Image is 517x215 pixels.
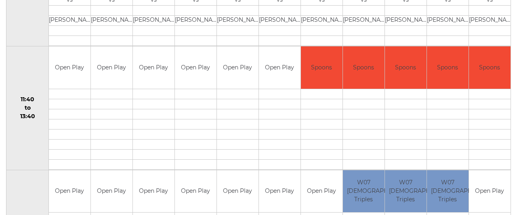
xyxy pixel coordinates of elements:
td: Open Play [133,46,174,89]
td: Open Play [217,170,258,213]
td: [PERSON_NAME] [469,16,511,26]
td: Open Play [91,170,132,213]
td: Open Play [49,170,90,213]
td: W07 [DEMOGRAPHIC_DATA] Triples [343,170,385,213]
td: [PERSON_NAME] [343,16,385,26]
td: Open Play [469,170,511,213]
td: Open Play [133,170,174,213]
td: [PERSON_NAME] [385,16,427,26]
td: W07 [DEMOGRAPHIC_DATA] Triples [427,170,469,213]
td: W07 [DEMOGRAPHIC_DATA] Triples [385,170,427,213]
td: [PERSON_NAME] [91,16,132,26]
td: Spoons [301,46,343,89]
td: Spoons [385,46,427,89]
td: Open Play [259,46,301,89]
td: [PERSON_NAME] [427,16,469,26]
td: Open Play [259,170,301,213]
td: [PERSON_NAME] [133,16,174,26]
td: Spoons [343,46,385,89]
td: Open Play [91,46,132,89]
td: Spoons [427,46,469,89]
td: Open Play [217,46,258,89]
td: Open Play [49,46,90,89]
td: 11:40 to 13:40 [6,46,49,170]
td: [PERSON_NAME] [217,16,258,26]
td: [PERSON_NAME] [301,16,343,26]
td: Open Play [175,170,216,213]
td: [PERSON_NAME] [259,16,301,26]
td: Open Play [301,170,343,213]
td: [PERSON_NAME] [49,16,90,26]
td: Open Play [175,46,216,89]
td: [PERSON_NAME] [175,16,216,26]
td: Spoons [469,46,511,89]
